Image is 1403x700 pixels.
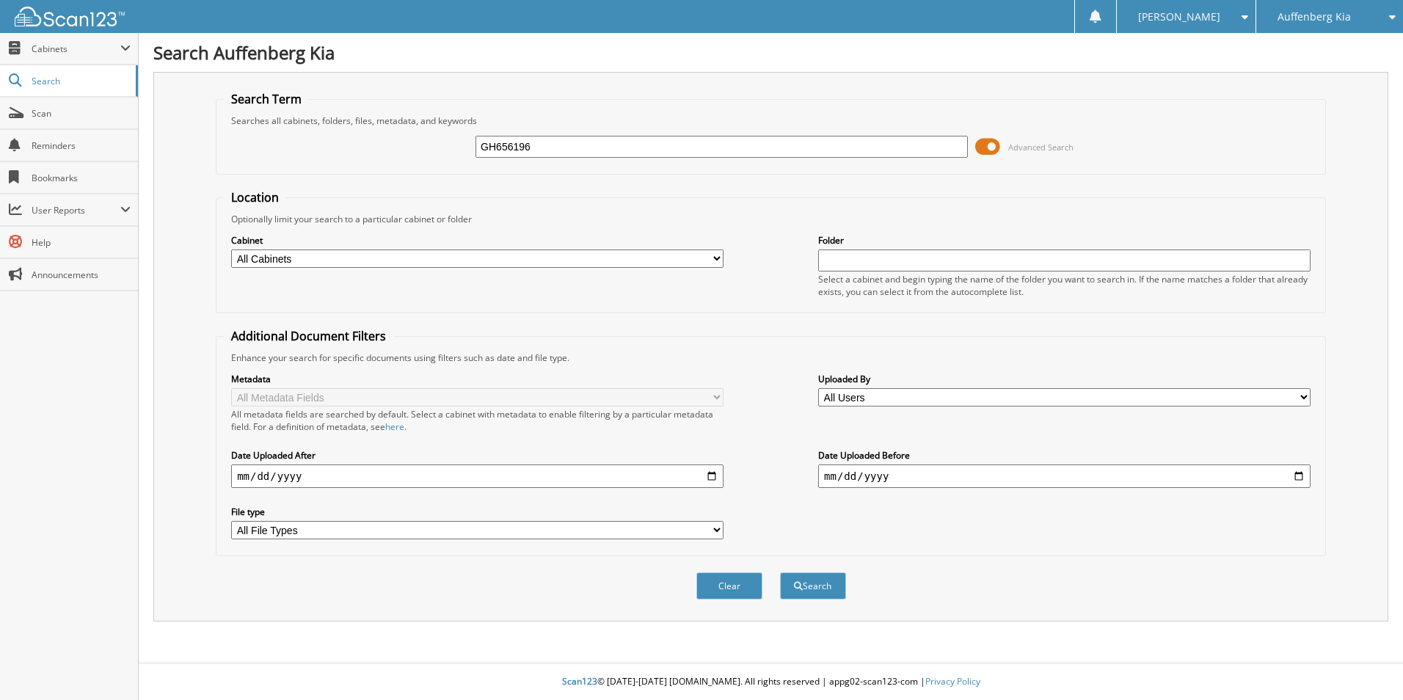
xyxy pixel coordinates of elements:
[32,107,131,120] span: Scan
[32,269,131,281] span: Announcements
[32,75,128,87] span: Search
[224,213,1318,225] div: Optionally limit your search to a particular cabinet or folder
[224,91,309,107] legend: Search Term
[1008,142,1074,153] span: Advanced Search
[231,234,724,247] label: Cabinet
[231,464,724,488] input: start
[15,7,125,26] img: scan123-logo-white.svg
[818,464,1311,488] input: end
[231,449,724,462] label: Date Uploaded After
[780,572,846,599] button: Search
[224,328,393,344] legend: Additional Document Filters
[562,675,597,688] span: Scan123
[925,675,980,688] a: Privacy Policy
[1278,12,1351,21] span: Auffenberg Kia
[32,139,131,152] span: Reminders
[32,172,131,184] span: Bookmarks
[818,234,1311,247] label: Folder
[1138,12,1220,21] span: [PERSON_NAME]
[224,351,1318,364] div: Enhance your search for specific documents using filters such as date and file type.
[818,373,1311,385] label: Uploaded By
[224,189,286,205] legend: Location
[818,449,1311,462] label: Date Uploaded Before
[818,273,1311,298] div: Select a cabinet and begin typing the name of the folder you want to search in. If the name match...
[231,373,724,385] label: Metadata
[153,40,1388,65] h1: Search Auffenberg Kia
[32,236,131,249] span: Help
[231,408,724,433] div: All metadata fields are searched by default. Select a cabinet with metadata to enable filtering b...
[1330,630,1403,700] iframe: Chat Widget
[139,664,1403,700] div: © [DATE]-[DATE] [DOMAIN_NAME]. All rights reserved | appg02-scan123-com |
[224,114,1318,127] div: Searches all cabinets, folders, files, metadata, and keywords
[385,420,404,433] a: here
[32,43,120,55] span: Cabinets
[696,572,762,599] button: Clear
[32,204,120,216] span: User Reports
[231,506,724,518] label: File type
